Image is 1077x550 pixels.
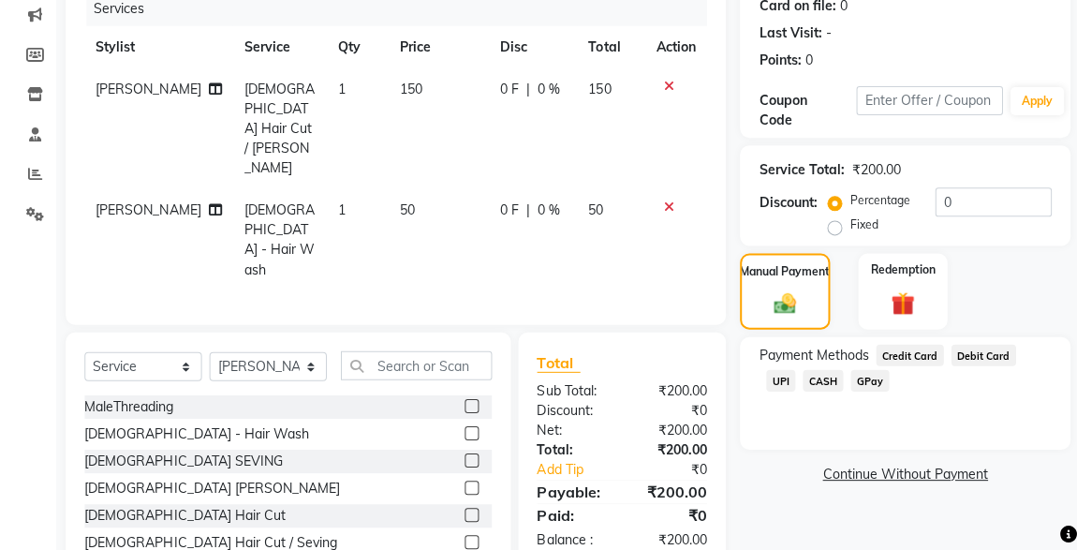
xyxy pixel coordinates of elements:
[757,161,842,181] div: Service Total:
[803,52,810,71] div: 0
[757,194,815,214] div: Discount:
[757,24,819,44] div: Last Visit:
[84,27,232,69] th: Stylist
[96,202,200,219] span: [PERSON_NAME]
[340,351,491,380] input: Search or Scan
[848,370,887,392] span: GPay
[738,263,828,280] label: Manual Payment
[84,506,285,526] div: [DEMOGRAPHIC_DATA] Hair Cut
[848,193,907,210] label: Percentage
[499,201,518,221] span: 0 F
[522,440,621,460] div: Total:
[522,504,621,527] div: Paid:
[337,202,345,219] span: 1
[801,370,841,392] span: CASH
[326,27,388,69] th: Qty
[621,421,720,440] div: ₹200.00
[849,161,898,181] div: ₹200.00
[757,52,799,71] div: Points:
[522,481,621,503] div: Payable:
[232,27,326,69] th: Service
[621,481,720,503] div: ₹200.00
[1008,88,1061,116] button: Apply
[537,81,559,100] span: 0 %
[637,460,719,480] div: ₹0
[643,27,705,69] th: Action
[823,24,829,44] div: -
[243,82,314,177] span: [DEMOGRAPHIC_DATA] Hair Cut / [PERSON_NAME]
[874,345,941,366] span: Credit Card
[388,27,488,69] th: Price
[399,82,421,98] span: 150
[525,201,529,221] span: |
[522,530,621,550] div: Balance :
[854,87,1000,116] input: Enter Offer / Coupon Code
[621,381,720,401] div: ₹200.00
[848,217,876,234] label: Fixed
[949,345,1013,366] span: Debit Card
[525,81,529,100] span: |
[499,81,518,100] span: 0 F
[84,424,308,444] div: [DEMOGRAPHIC_DATA] - Hair Wash
[621,530,720,550] div: ₹200.00
[764,370,793,392] span: UPI
[522,460,637,480] a: Add Tip
[84,452,282,471] div: [DEMOGRAPHIC_DATA] SEVING
[399,202,414,219] span: 50
[868,261,933,278] label: Redemption
[488,27,576,69] th: Disc
[537,201,559,221] span: 0 %
[587,202,602,219] span: 50
[621,401,720,421] div: ₹0
[621,440,720,460] div: ₹200.00
[765,291,802,317] img: _cash.svg
[576,27,644,69] th: Total
[243,202,314,278] span: [DEMOGRAPHIC_DATA] - Hair Wash
[522,421,621,440] div: Net:
[881,290,921,320] img: _gift.svg
[522,381,621,401] div: Sub Total:
[587,82,610,98] span: 150
[621,504,720,527] div: ₹0
[536,353,579,373] span: Total
[84,397,173,417] div: MaleThreading
[757,346,866,365] span: Payment Methods
[337,82,345,98] span: 1
[522,401,621,421] div: Discount:
[84,479,339,498] div: [DEMOGRAPHIC_DATA] [PERSON_NAME]
[742,465,1064,484] a: Continue Without Payment
[757,92,854,131] div: Coupon Code
[96,82,200,98] span: [PERSON_NAME]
